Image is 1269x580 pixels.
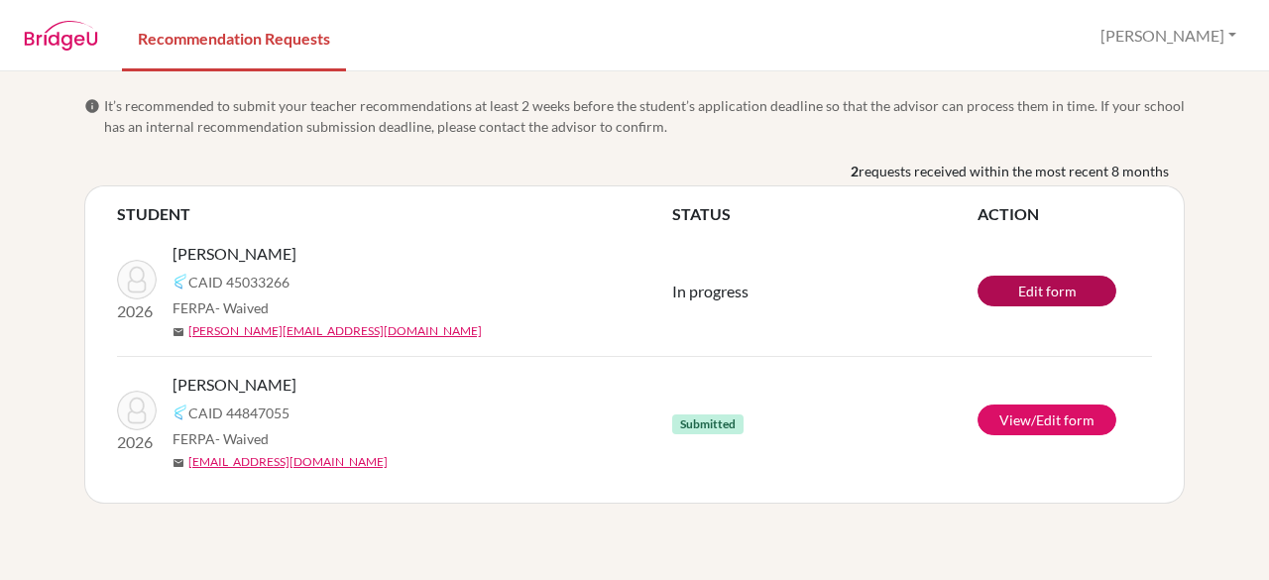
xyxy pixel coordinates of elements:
[188,272,289,292] span: CAID 45033266
[104,95,1185,137] span: It’s recommended to submit your teacher recommendations at least 2 weeks before the student’s app...
[173,428,269,449] span: FERPA
[173,326,184,338] span: mail
[122,3,346,71] a: Recommendation Requests
[851,161,859,181] b: 2
[173,242,296,266] span: [PERSON_NAME]
[215,299,269,316] span: - Waived
[117,260,157,299] img: Patil, Anshuman
[117,299,157,323] p: 2026
[117,202,672,226] th: STUDENT
[978,276,1116,306] a: Edit form
[859,161,1169,181] span: requests received within the most recent 8 months
[173,297,269,318] span: FERPA
[188,403,289,423] span: CAID 44847055
[1092,17,1245,55] button: [PERSON_NAME]
[173,373,296,397] span: [PERSON_NAME]
[173,274,188,290] img: Common App logo
[24,21,98,51] img: BridgeU logo
[117,391,157,430] img: Shetty, Vivan
[173,405,188,420] img: Common App logo
[188,453,388,471] a: [EMAIL_ADDRESS][DOMAIN_NAME]
[215,430,269,447] span: - Waived
[188,322,482,340] a: [PERSON_NAME][EMAIL_ADDRESS][DOMAIN_NAME]
[84,98,100,114] span: info
[117,430,157,454] p: 2026
[672,282,749,300] span: In progress
[978,202,1152,226] th: ACTION
[672,202,978,226] th: STATUS
[978,405,1116,435] a: View/Edit form
[173,457,184,469] span: mail
[672,414,744,434] span: Submitted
